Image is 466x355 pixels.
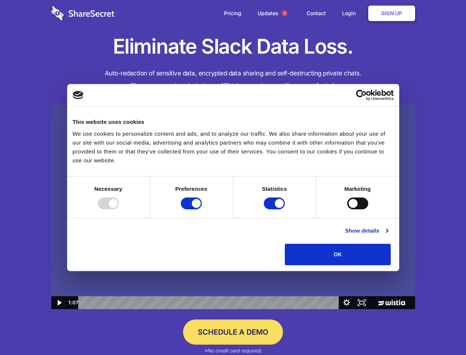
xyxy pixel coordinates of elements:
strong: Statistics [262,186,287,192]
div: We use cookies to personalize content and ads, and to analyze our traffic. We also share informat... [73,129,394,165]
a: Schedule a Demo [183,319,283,345]
img: Sharesecret [51,104,415,310]
button: OK [285,244,391,265]
strong: Marketing [344,186,371,192]
button: Play Video [51,296,66,309]
button: Show settings menu [339,296,354,309]
h1: Eliminate Slack Data Loss. [51,33,415,60]
a: Sign Up [368,6,415,21]
a: Show details [345,226,388,235]
strong: Preferences [175,186,207,192]
a: Contact [299,2,333,25]
div: Playbar [84,296,335,309]
button: Fullscreen [354,296,369,309]
a: Login [335,2,367,25]
a: Usercentrics Cookiebot - opens in a new window [329,89,394,101]
h4: Auto-redaction of sensitive data, encrypted data sharing and self-destructing private chats. Shar... [51,67,415,92]
a: Pricing [217,2,249,25]
img: logo-wordmark-white-trans-d4663122ce5f474addd5e946df7df03e33cb6a1c49d2221995e7729f52c070b2.svg [51,6,114,20]
img: logo [73,91,84,99]
span: 1 [282,10,287,16]
div: This website uses cookies [73,118,394,126]
strong: Necessary [94,186,122,192]
em: *No credit card required. [204,348,262,354]
a: Wistia Logo -- Learn More [369,296,415,309]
